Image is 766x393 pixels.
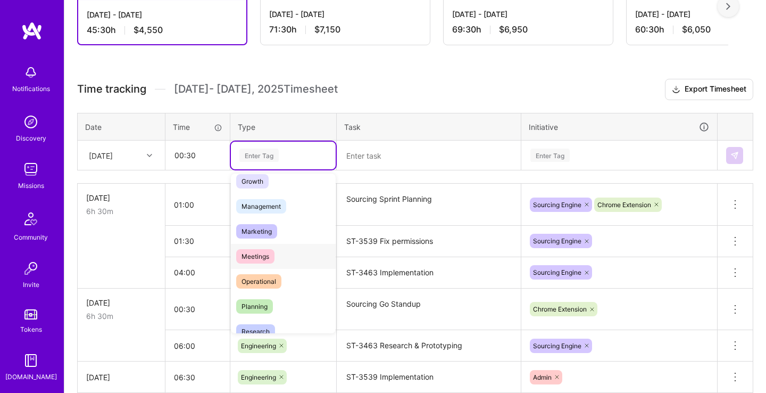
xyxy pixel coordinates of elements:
[529,121,710,133] div: Initiative
[20,62,41,83] img: bell
[20,111,41,133] img: discovery
[533,305,587,313] span: Chrome Extension
[314,24,340,35] span: $7,150
[452,9,604,20] div: [DATE] - [DATE]
[533,201,581,209] span: Sourcing Engine
[597,201,651,209] span: Chrome Extension
[236,224,277,239] span: Marketing
[665,79,753,100] button: Export Timesheet
[134,24,163,36] span: $4,550
[530,147,570,163] div: Enter Tag
[86,297,156,308] div: [DATE]
[338,331,520,361] textarea: ST-3463 Research & Prototyping
[166,141,229,169] input: HH:MM
[239,147,279,163] div: Enter Tag
[533,237,581,245] span: Sourcing Engine
[499,24,528,35] span: $6,950
[236,299,273,314] span: Planning
[78,113,165,141] th: Date
[87,24,238,36] div: 45:30 h
[12,83,50,94] div: Notifications
[21,21,43,40] img: logo
[20,350,41,371] img: guide book
[20,258,41,279] img: Invite
[236,324,275,339] span: Research
[89,150,113,161] div: [DATE]
[147,153,152,158] i: icon Chevron
[338,290,520,330] textarea: Sourcing Go Standup
[241,342,276,350] span: Engineering
[87,9,238,20] div: [DATE] - [DATE]
[173,121,222,133] div: Time
[672,84,680,95] i: icon Download
[23,279,39,290] div: Invite
[20,324,42,335] div: Tokens
[338,227,520,256] textarea: ST-3539 Fix permissions
[269,24,421,35] div: 71:30 h
[165,227,230,255] input: HH:MM
[86,206,156,217] div: 6h 30m
[77,83,146,96] span: Time tracking
[165,363,230,391] input: HH:MM
[86,310,156,322] div: 6h 30m
[24,309,37,320] img: tokens
[20,159,41,180] img: teamwork
[86,192,156,203] div: [DATE]
[165,332,230,360] input: HH:MM
[236,199,286,214] span: Management
[14,232,48,243] div: Community
[230,113,337,141] th: Type
[18,180,44,191] div: Missions
[337,113,521,141] th: Task
[730,151,739,160] img: Submit
[338,258,520,288] textarea: ST-3463 Implementation
[86,372,156,383] div: [DATE]
[533,373,552,381] span: Admin
[5,371,57,382] div: [DOMAIN_NAME]
[241,373,276,381] span: Engineering
[236,274,281,289] span: Operational
[338,363,520,392] textarea: ST-3539 Implementation
[269,9,421,20] div: [DATE] - [DATE]
[165,191,230,219] input: HH:MM
[236,174,269,189] span: Growth
[682,24,711,35] span: $6,050
[165,258,230,286] input: HH:MM
[338,185,520,225] textarea: Sourcing Sprint Planning
[165,295,230,323] input: HH:MM
[452,24,604,35] div: 69:30 h
[726,3,730,10] img: right
[533,268,581,276] span: Sourcing Engine
[16,133,46,144] div: Discovery
[236,249,274,264] span: Meetings
[18,206,44,232] img: Community
[533,342,581,350] span: Sourcing Engine
[174,83,338,96] span: [DATE] - [DATE] , 2025 Timesheet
